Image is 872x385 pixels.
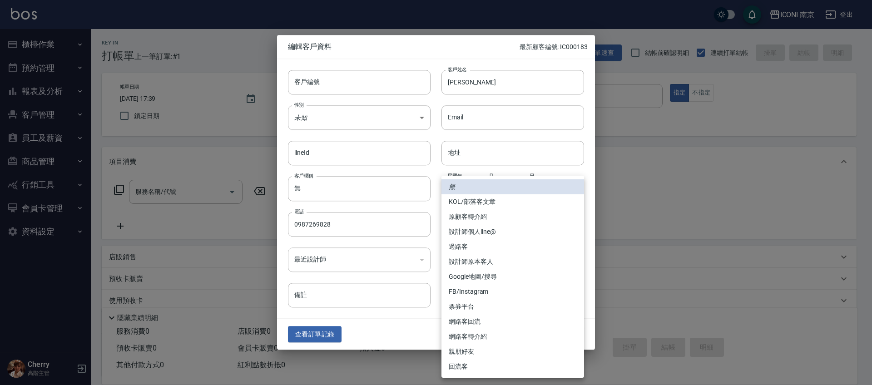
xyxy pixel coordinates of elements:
li: 票券平台 [441,299,584,314]
li: Google地圖/搜尋 [441,269,584,284]
li: 設計師原本客人 [441,254,584,269]
li: 網路客回流 [441,314,584,329]
li: 原顧客轉介紹 [441,209,584,224]
li: KOL/部落客文章 [441,194,584,209]
li: 過路客 [441,239,584,254]
li: 親朋好友 [441,344,584,359]
em: 無 [449,182,455,192]
li: 網路客轉介紹 [441,329,584,344]
li: 設計師個人line@ [441,224,584,239]
li: 回流客 [441,359,584,374]
li: FB/Instagram [441,284,584,299]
